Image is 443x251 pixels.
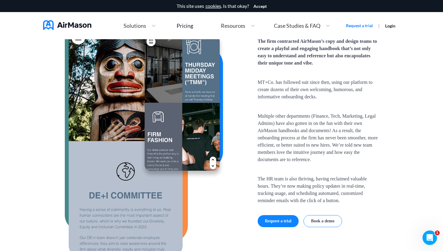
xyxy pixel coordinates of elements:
[124,23,146,28] span: Solutions
[258,113,378,163] span: Multiple other departments (Finance, Tech, Marketing, Legal Admins) have also gotten in on the fu...
[274,23,320,28] span: Case Studies & FAQ
[221,23,245,28] span: Resources
[253,4,267,9] button: Accept cookies
[258,38,378,67] b: The firm contracted AirMason’s copy and design teams to create a playful and engaging handbook th...
[435,230,440,235] span: 1
[258,79,378,100] span: MT+Co. has followed suit since then, using our platform to create dozens of their own welcoming, ...
[258,175,378,204] span: The HR team is also thriving, having reclaimed valuable hours. They’re now making policy updates ...
[206,3,221,9] a: cookies
[43,20,91,30] img: AirMason Logo
[385,23,395,28] a: Login
[258,215,299,227] button: Request a trial
[177,23,193,28] div: Pricing
[177,20,193,31] a: Pricing
[303,215,342,227] button: Book a demo
[346,23,373,29] a: Request a trial
[378,23,380,28] span: |
[423,230,437,245] iframe: Intercom live chat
